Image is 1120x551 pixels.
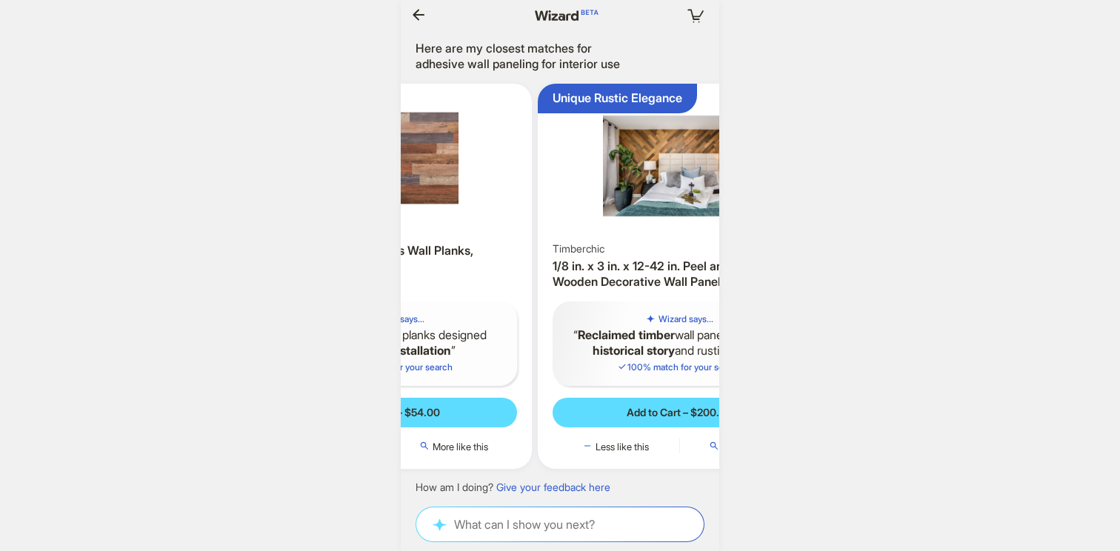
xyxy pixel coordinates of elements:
span: Less like this [596,441,649,453]
div: Here are my closest matches for adhesive wall paneling for interior use [416,41,638,72]
a: Give your feedback here [496,481,610,493]
h3: 1/8 in. x 3 in. x 12-42 in. Peel and Stick Tan Wooden Decorative Wall Paneling (20 sq. ft./Box) [553,258,807,290]
h5: Wizard says... [659,313,713,325]
b: rich historical story [593,327,786,358]
span: Timberchic [553,242,604,256]
button: More like this [390,439,517,454]
span: 100 % match for your search [617,361,741,373]
q: wall panels with a and rustic charm [564,327,795,358]
span: More like this [433,441,488,453]
img: 1/8 in. x 3 in. x 12-42 in. Peel and Stick Tan Wooden Decorative Wall Paneling (20 sq. ft./Box) [544,90,816,242]
div: How am I doing? [416,481,610,494]
b: Reclaimed timber [578,327,675,342]
span: Add to Cart – $200.00 [627,406,733,419]
div: Unique Rustic Elegance [553,90,682,106]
